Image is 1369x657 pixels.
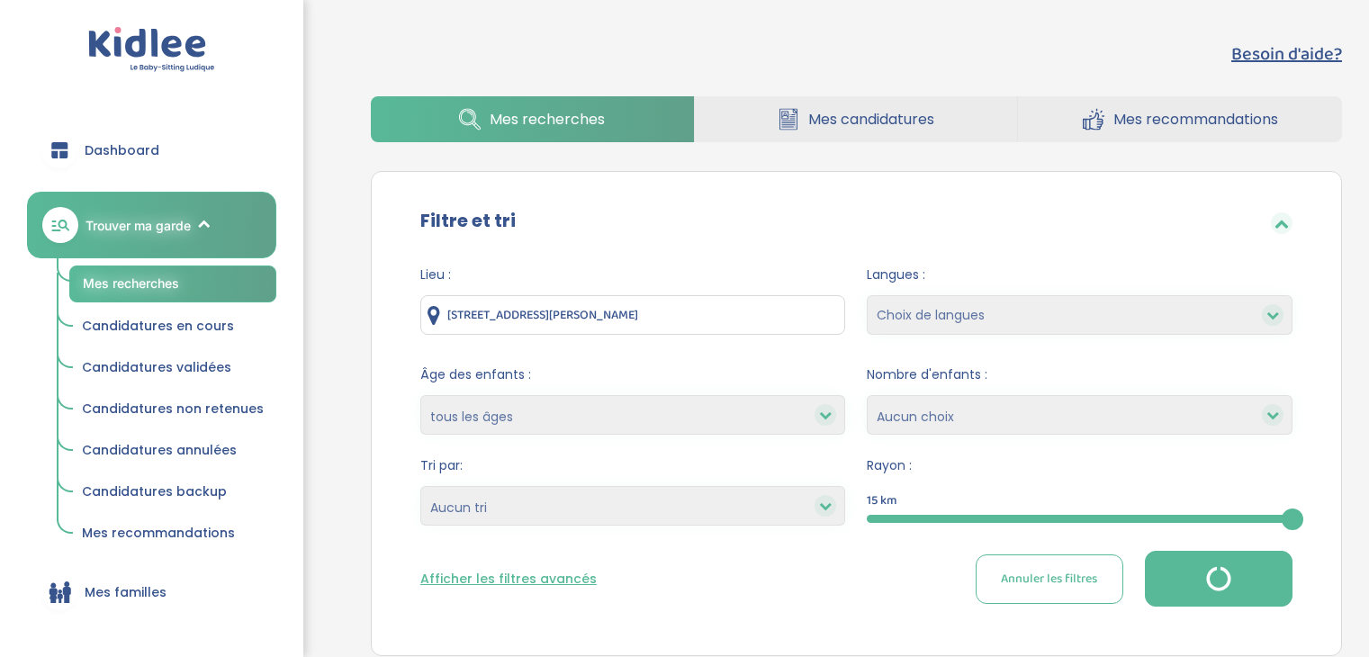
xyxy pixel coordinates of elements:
a: Mes recommandations [69,517,276,551]
span: Mes recherches [83,275,179,291]
span: Âge des enfants : [420,365,846,384]
a: Dashboard [27,118,276,183]
span: Mes candidatures [808,108,934,130]
label: Filtre et tri [420,207,516,234]
span: Candidatures non retenues [82,400,264,418]
a: Mes recherches [69,265,276,302]
img: logo.svg [88,27,215,73]
span: Langues : [867,265,1292,284]
a: Trouver ma garde [27,192,276,258]
button: Besoin d'aide? [1231,40,1342,67]
a: Candidatures backup [69,475,276,509]
a: Candidatures non retenues [69,392,276,427]
span: Mes recommandations [1113,108,1278,130]
span: Dashboard [85,141,159,160]
a: Candidatures en cours [69,310,276,344]
span: Candidatures en cours [82,317,234,335]
span: Candidatures backup [82,482,227,500]
a: Candidatures annulées [69,434,276,468]
a: Mes recommandations [1018,96,1342,142]
span: Candidatures validées [82,358,231,376]
button: Afficher les filtres avancés [420,570,597,589]
span: Nombre d'enfants : [867,365,1292,384]
span: Rayon : [867,456,1292,475]
span: Candidatures annulées [82,441,237,459]
span: Mes recommandations [82,524,235,542]
a: Mes candidatures [695,96,1018,142]
span: Tri par: [420,456,846,475]
span: Lieu : [420,265,846,284]
span: Trouver ma garde [86,216,191,235]
span: Mes recherches [490,108,605,130]
a: Candidatures validées [69,351,276,385]
span: 15 km [867,491,897,510]
button: Annuler les filtres [976,554,1123,604]
a: Mes recherches [371,96,694,142]
input: Ville ou code postale [420,295,846,335]
span: Mes familles [85,583,167,602]
a: Mes familles [27,560,276,625]
span: Annuler les filtres [1001,570,1097,589]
